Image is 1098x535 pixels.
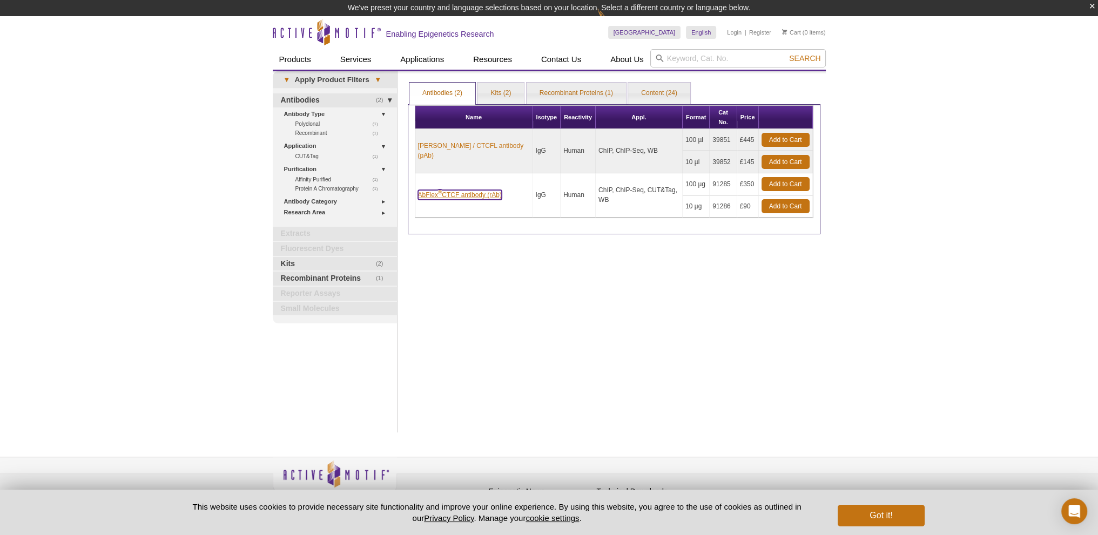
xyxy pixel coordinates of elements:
[628,83,690,104] a: Content (24)
[438,189,442,195] sup: ®
[174,501,820,524] p: This website uses cookies to provide necessary site functionality and improve your online experie...
[527,83,626,104] a: Recombinant Proteins (1)
[369,75,386,85] span: ▾
[533,106,561,129] th: Isotype
[705,476,786,500] table: Click to Verify - This site chose Symantec SSL for secure e-commerce and confidential communicati...
[295,175,384,184] a: (1)Affinity Purified
[526,513,579,523] button: cookie settings
[561,129,596,173] td: Human
[710,129,737,151] td: 39851
[386,29,494,39] h2: Enabling Epigenetics Research
[273,49,318,70] a: Products
[683,195,710,218] td: 10 µg
[686,26,716,39] a: English
[737,151,759,173] td: £145
[394,49,450,70] a: Applications
[284,164,390,175] a: Purification
[604,49,650,70] a: About Us
[284,109,390,120] a: Antibody Type
[683,106,710,129] th: Format
[596,129,683,173] td: ChIP, ChIP-Seq, WB
[561,106,596,129] th: Reactivity
[838,505,924,526] button: Got it!
[373,128,384,138] span: (1)
[295,152,384,161] a: (1)CUT&Tag
[596,173,683,218] td: ChIP, ChIP-Seq, CUT&Tag, WB
[415,106,533,129] th: Name
[608,26,681,39] a: [GEOGRAPHIC_DATA]
[295,119,384,128] a: (1)Polyclonal
[535,49,588,70] a: Contact Us
[295,184,384,193] a: (1)Protein A Chromatography
[762,199,810,213] a: Add to Cart
[710,173,737,195] td: 91285
[376,93,389,107] span: (2)
[597,487,699,496] h4: Technical Downloads
[596,106,683,129] th: Appl.
[737,173,759,195] td: £350
[284,196,390,207] a: Antibody Category
[737,129,759,151] td: £445
[273,287,397,301] a: Reporter Assays
[762,155,810,169] a: Add to Cart
[273,257,397,271] a: (2)Kits
[373,119,384,128] span: (1)
[295,128,384,138] a: (1)Recombinant
[373,175,384,184] span: (1)
[273,71,397,89] a: ▾Apply Product Filters▾
[786,53,824,63] button: Search
[710,195,737,218] td: 91286
[727,29,742,36] a: Login
[710,106,737,129] th: Cat No.
[418,141,530,160] a: [PERSON_NAME] / CTCFL antibody (pAb)
[402,485,444,502] a: Privacy Policy
[376,257,389,271] span: (2)
[782,29,801,36] a: Cart
[762,133,810,147] a: Add to Cart
[762,177,810,191] a: Add to Cart
[273,242,397,256] a: Fluorescent Dyes
[683,129,710,151] td: 100 µl
[284,207,390,218] a: Research Area
[597,8,626,33] img: Change Here
[737,106,759,129] th: Price
[489,487,591,496] h4: Epigenetic News
[424,513,474,523] a: Privacy Policy
[533,173,561,218] td: IgG
[273,302,397,316] a: Small Molecules
[1061,498,1087,524] div: Open Intercom Messenger
[273,272,397,286] a: (1)Recombinant Proteins
[376,272,389,286] span: (1)
[782,26,826,39] li: (0 items)
[683,151,710,173] td: 10 µl
[373,152,384,161] span: (1)
[477,83,524,104] a: Kits (2)
[737,195,759,218] td: £90
[683,173,710,195] td: 100 µg
[373,184,384,193] span: (1)
[710,151,737,173] td: 39852
[273,93,397,107] a: (2)Antibodies
[278,75,295,85] span: ▾
[418,190,502,200] a: AbFlex®CTCF antibody (rAb)
[561,173,596,218] td: Human
[334,49,378,70] a: Services
[273,457,397,501] img: Active Motif,
[745,26,746,39] li: |
[789,54,820,63] span: Search
[533,129,561,173] td: IgG
[749,29,771,36] a: Register
[409,83,475,104] a: Antibodies (2)
[273,227,397,241] a: Extracts
[782,29,787,35] img: Your Cart
[467,49,518,70] a: Resources
[650,49,826,67] input: Keyword, Cat. No.
[284,140,390,152] a: Application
